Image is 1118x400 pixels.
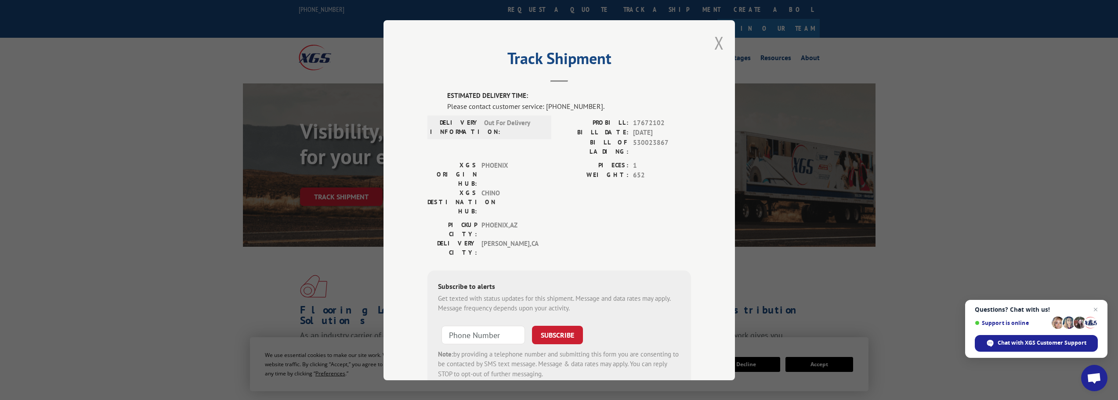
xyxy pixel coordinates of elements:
div: Subscribe to alerts [438,281,680,293]
span: [PERSON_NAME] , CA [481,238,541,257]
div: Please contact customer service: [PHONE_NUMBER]. [447,101,691,111]
span: Questions? Chat with us! [975,306,1098,313]
button: Close modal [714,31,724,54]
label: DELIVERY CITY: [427,238,477,257]
span: [DATE] [633,128,691,138]
label: WEIGHT: [559,170,629,180]
span: Chat with XGS Customer Support [998,339,1086,347]
label: BILL OF LADING: [559,137,629,156]
div: Chat with XGS Customer Support [975,335,1098,352]
div: by providing a telephone number and submitting this form you are consenting to be contacted by SM... [438,349,680,379]
strong: Note: [438,350,453,358]
div: Open chat [1081,365,1107,391]
button: SUBSCRIBE [532,325,583,344]
label: PIECES: [559,160,629,170]
label: ESTIMATED DELIVERY TIME: [447,91,691,101]
label: PICKUP CITY: [427,220,477,238]
span: 17672102 [633,118,691,128]
span: 1 [633,160,691,170]
span: 652 [633,170,691,180]
label: XGS DESTINATION HUB: [427,188,477,216]
label: DELIVERY INFORMATION: [430,118,480,136]
span: PHOENIX , AZ [481,220,541,238]
label: PROBILL: [559,118,629,128]
label: BILL DATE: [559,128,629,138]
span: Out For Delivery [484,118,543,136]
span: Support is online [975,320,1049,326]
span: CHINO [481,188,541,216]
input: Phone Number [441,325,525,344]
span: Close chat [1090,304,1101,315]
label: XGS ORIGIN HUB: [427,160,477,188]
div: Get texted with status updates for this shipment. Message and data rates may apply. Message frequ... [438,293,680,313]
h2: Track Shipment [427,52,691,69]
span: 530023867 [633,137,691,156]
span: PHOENIX [481,160,541,188]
